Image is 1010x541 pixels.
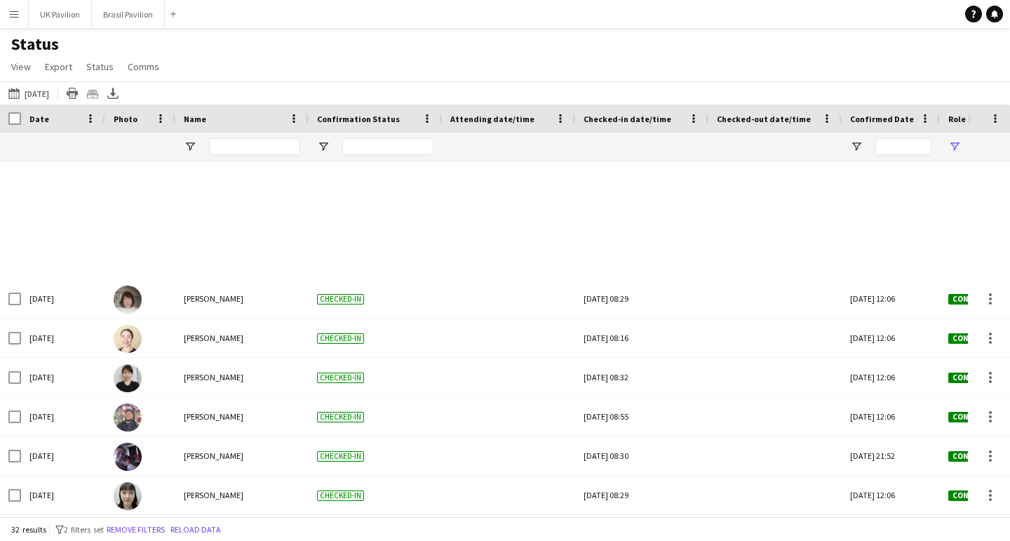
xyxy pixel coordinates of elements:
[29,114,49,124] span: Date
[317,114,400,124] span: Confirmation Status
[11,60,31,73] span: View
[842,319,940,357] div: [DATE] 12:06
[21,476,105,514] div: [DATE]
[948,114,995,124] span: Role Status
[948,451,1000,462] span: Confirmed
[948,140,961,153] button: Open Filter Menu
[584,114,671,124] span: Checked-in date/time
[114,403,142,432] img: Takeshi OTA
[842,397,940,436] div: [DATE] 12:06
[6,85,52,102] button: [DATE]
[21,436,105,475] div: [DATE]
[717,114,811,124] span: Checked-out date/time
[86,60,114,73] span: Status
[948,412,1000,422] span: Confirmed
[114,364,142,392] img: Akiko ADACHI
[45,60,72,73] span: Export
[114,286,142,314] img: Harumi MATSUSHIMA
[184,372,243,382] span: [PERSON_NAME]
[842,279,940,318] div: [DATE] 12:06
[184,450,243,461] span: [PERSON_NAME]
[184,411,243,422] span: [PERSON_NAME]
[184,333,243,343] span: [PERSON_NAME]
[317,373,364,383] span: Checked-in
[81,58,119,76] a: Status
[842,436,940,475] div: [DATE] 21:52
[29,1,92,28] button: UK Pavilion
[84,85,101,102] app-action-btn: Crew files as ZIP
[21,279,105,318] div: [DATE]
[948,490,1000,501] span: Confirmed
[184,140,196,153] button: Open Filter Menu
[209,138,300,155] input: Name Filter Input
[105,85,121,102] app-action-btn: Export XLSX
[317,412,364,422] span: Checked-in
[948,373,1000,383] span: Confirmed
[122,58,165,76] a: Comms
[584,476,700,514] div: [DATE] 08:29
[584,436,700,475] div: [DATE] 08:30
[948,333,1000,344] span: Confirmed
[21,397,105,436] div: [DATE]
[584,319,700,357] div: [DATE] 08:16
[92,1,165,28] button: Brasil Pavilion
[850,140,863,153] button: Open Filter Menu
[184,490,243,500] span: [PERSON_NAME]
[875,138,931,155] input: Confirmed Date Filter Input
[6,58,36,76] a: View
[584,279,700,318] div: [DATE] 08:29
[450,114,534,124] span: Attending date/time
[948,294,1000,305] span: Confirmed
[850,114,914,124] span: Confirmed Date
[104,522,168,537] button: Remove filters
[317,140,330,153] button: Open Filter Menu
[842,476,940,514] div: [DATE] 12:06
[114,325,142,353] img: Mari AISU
[317,490,364,501] span: Checked-in
[842,358,940,396] div: [DATE] 12:06
[21,319,105,357] div: [DATE]
[168,522,224,537] button: Reload data
[114,443,142,471] img: Misato MATSUOKA
[184,293,243,304] span: [PERSON_NAME]
[317,451,364,462] span: Checked-in
[64,524,104,535] span: 2 filters set
[584,397,700,436] div: [DATE] 08:55
[342,138,433,155] input: Confirmation Status Filter Input
[317,333,364,344] span: Checked-in
[64,85,81,102] app-action-btn: Print
[128,60,159,73] span: Comms
[114,482,142,510] img: Yuechi CHIU
[21,358,105,396] div: [DATE]
[184,114,206,124] span: Name
[39,58,78,76] a: Export
[584,358,700,396] div: [DATE] 08:32
[317,294,364,305] span: Checked-in
[114,114,137,124] span: Photo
